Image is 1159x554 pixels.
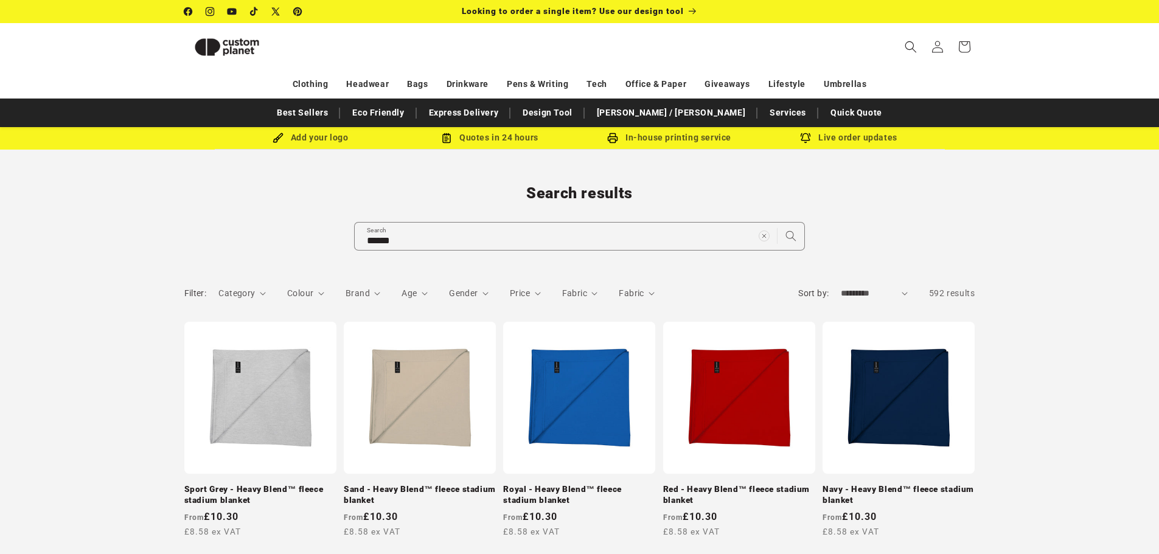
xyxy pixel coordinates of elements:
[824,102,888,123] a: Quick Quote
[346,74,389,95] a: Headwear
[287,287,324,300] summary: Colour (0 selected)
[184,287,207,300] h2: Filter:
[221,130,400,145] div: Add your logo
[346,102,410,123] a: Eco Friendly
[586,74,607,95] a: Tech
[218,288,255,298] span: Category
[607,133,618,144] img: In-house printing
[705,74,750,95] a: Giveaways
[423,102,505,123] a: Express Delivery
[897,33,924,60] summary: Search
[402,288,417,298] span: Age
[751,223,778,249] button: Clear search term
[591,102,751,123] a: [PERSON_NAME] / [PERSON_NAME]
[510,287,541,300] summary: Price
[441,133,452,144] img: Order Updates Icon
[562,288,587,298] span: Fabric
[462,6,684,16] span: Looking to order a single item? Use our design tool
[449,288,478,298] span: Gender
[271,102,334,123] a: Best Sellers
[184,28,270,66] img: Custom Planet
[344,484,496,505] a: Sand - Heavy Blend™ fleece stadium blanket
[273,133,284,144] img: Brush Icon
[798,288,829,298] label: Sort by:
[764,102,812,123] a: Services
[402,287,428,300] summary: Age (0 selected)
[449,287,489,300] summary: Gender (0 selected)
[800,133,811,144] img: Order updates
[778,223,804,249] button: Search
[510,288,530,298] span: Price
[407,74,428,95] a: Bags
[619,287,655,300] summary: Fabric (0 selected)
[929,288,975,298] span: 592 results
[619,288,644,298] span: Fabric
[184,184,975,203] h1: Search results
[580,130,759,145] div: In-house printing service
[517,102,579,123] a: Design Tool
[218,287,266,300] summary: Category (0 selected)
[824,74,866,95] a: Umbrellas
[503,484,655,505] a: Royal - Heavy Blend™ fleece stadium blanket
[823,484,975,505] a: Navy - Heavy Blend™ fleece stadium blanket
[346,288,370,298] span: Brand
[287,288,313,298] span: Colour
[759,130,939,145] div: Live order updates
[562,287,598,300] summary: Fabric (0 selected)
[447,74,489,95] a: Drinkware
[507,74,568,95] a: Pens & Writing
[400,130,580,145] div: Quotes in 24 hours
[293,74,329,95] a: Clothing
[179,23,310,71] a: Custom Planet
[346,287,381,300] summary: Brand (0 selected)
[768,74,806,95] a: Lifestyle
[184,484,336,505] a: Sport Grey - Heavy Blend™ fleece stadium blanket
[625,74,686,95] a: Office & Paper
[663,484,815,505] a: Red - Heavy Blend™ fleece stadium blanket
